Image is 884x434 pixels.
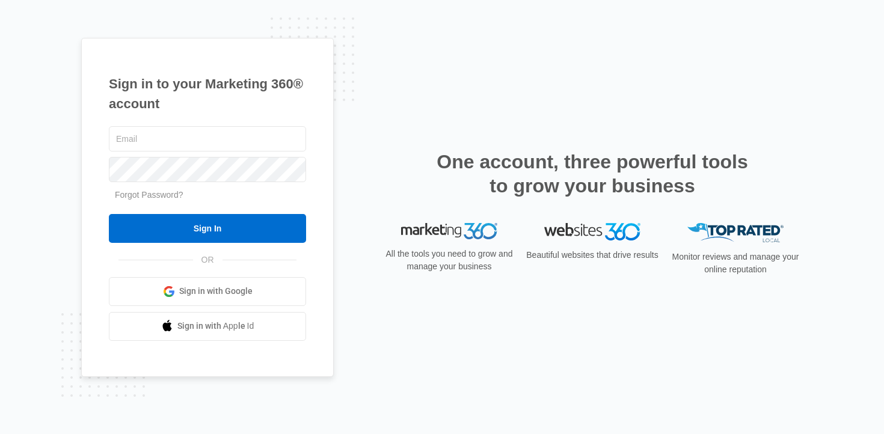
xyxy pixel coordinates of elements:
[668,251,803,276] p: Monitor reviews and manage your online reputation
[179,285,253,298] span: Sign in with Google
[177,320,254,332] span: Sign in with Apple Id
[109,74,306,114] h1: Sign in to your Marketing 360® account
[115,190,183,200] a: Forgot Password?
[525,249,660,261] p: Beautiful websites that drive results
[109,126,306,151] input: Email
[109,214,306,243] input: Sign In
[401,223,497,240] img: Marketing 360
[109,277,306,306] a: Sign in with Google
[109,312,306,341] a: Sign in with Apple Id
[382,248,517,273] p: All the tools you need to grow and manage your business
[193,254,223,266] span: OR
[687,223,784,243] img: Top Rated Local
[433,150,752,198] h2: One account, three powerful tools to grow your business
[544,223,640,240] img: Websites 360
